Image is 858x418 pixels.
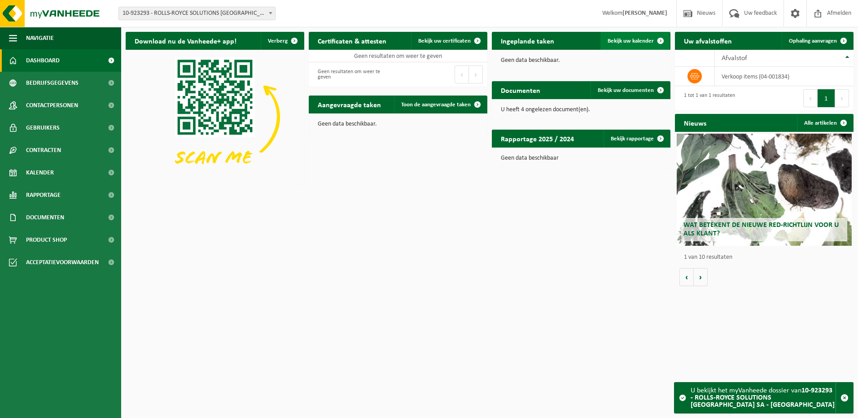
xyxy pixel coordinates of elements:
[119,7,275,20] span: 10-923293 - ROLLS-ROYCE SOLUTIONS LIÈGE SA - LONCIN
[492,32,563,49] h2: Ingeplande taken
[501,57,661,64] p: Geen data beschikbaar.
[126,32,245,49] h2: Download nu de Vanheede+ app!
[715,67,854,86] td: verkoop items (04-001834)
[797,114,853,132] a: Alle artikelen
[818,89,835,107] button: 1
[309,96,390,113] h2: Aangevraagde taken
[789,38,837,44] span: Ophaling aanvragen
[679,268,694,286] button: Vorige
[26,117,60,139] span: Gebruikers
[608,38,654,44] span: Bekijk uw kalender
[313,65,394,84] div: Geen resultaten om weer te geven
[261,32,303,50] button: Verberg
[677,134,852,246] a: Wat betekent de nieuwe RED-richtlijn voor u als klant?
[684,254,849,261] p: 1 van 10 resultaten
[26,251,99,274] span: Acceptatievoorwaarden
[268,38,288,44] span: Verberg
[455,65,469,83] button: Previous
[318,121,478,127] p: Geen data beschikbaar.
[26,161,54,184] span: Kalender
[691,387,835,409] strong: 10-923293 - ROLLS-ROYCE SOLUTIONS [GEOGRAPHIC_DATA] SA - [GEOGRAPHIC_DATA]
[492,130,583,147] h2: Rapportage 2025 / 2024
[722,55,747,62] span: Afvalstof
[591,81,670,99] a: Bekijk uw documenten
[26,49,60,72] span: Dashboard
[501,107,661,113] p: U heeft 4 ongelezen document(en).
[26,139,61,161] span: Contracten
[309,50,487,62] td: Geen resultaten om weer te geven
[401,102,471,108] span: Toon de aangevraagde taken
[604,130,670,148] a: Bekijk rapportage
[26,72,79,94] span: Bedrijfsgegevens
[803,89,818,107] button: Previous
[26,206,64,229] span: Documenten
[118,7,276,20] span: 10-923293 - ROLLS-ROYCE SOLUTIONS LIÈGE SA - LONCIN
[694,268,708,286] button: Volgende
[782,32,853,50] a: Ophaling aanvragen
[26,184,61,206] span: Rapportage
[309,32,395,49] h2: Certificaten & attesten
[492,81,549,99] h2: Documenten
[26,94,78,117] span: Contactpersonen
[26,27,54,49] span: Navigatie
[126,50,304,184] img: Download de VHEPlus App
[622,10,667,17] strong: [PERSON_NAME]
[469,65,483,83] button: Next
[598,87,654,93] span: Bekijk uw documenten
[675,114,715,131] h2: Nieuws
[501,155,661,161] p: Geen data beschikbaar
[418,38,471,44] span: Bekijk uw certificaten
[683,222,839,237] span: Wat betekent de nieuwe RED-richtlijn voor u als klant?
[835,89,849,107] button: Next
[679,88,735,108] div: 1 tot 1 van 1 resultaten
[394,96,486,113] a: Toon de aangevraagde taken
[675,32,741,49] h2: Uw afvalstoffen
[26,229,67,251] span: Product Shop
[691,383,836,413] div: U bekijkt het myVanheede dossier van
[411,32,486,50] a: Bekijk uw certificaten
[600,32,670,50] a: Bekijk uw kalender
